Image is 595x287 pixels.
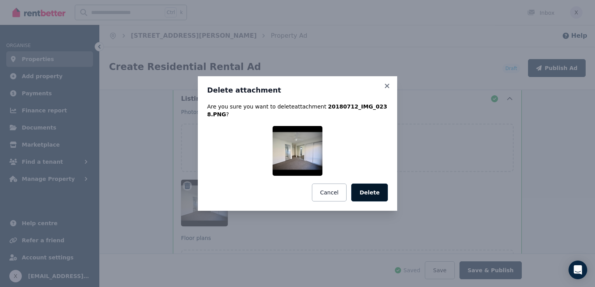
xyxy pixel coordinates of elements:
[273,126,322,176] img: 20180712_IMG_0238.PNG
[569,261,587,279] div: Open Intercom Messenger
[351,184,388,201] button: Delete
[312,184,347,201] button: Cancel
[207,86,388,95] h3: Delete attachment
[207,103,388,118] p: Are you sure you want to delete attachment ?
